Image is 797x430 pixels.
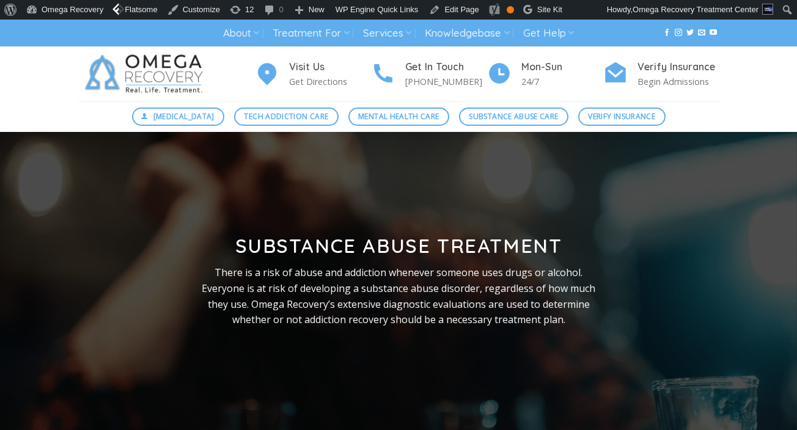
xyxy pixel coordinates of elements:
span: Mental Health Care [358,111,439,122]
a: Follow on Instagram [675,29,682,37]
img: Omega Recovery [78,46,215,101]
h4: Get In Touch [405,59,487,75]
a: Verify Insurance Begin Admissions [603,59,719,89]
strong: Substance Abuse Treatment [235,233,562,258]
a: About [223,22,259,45]
a: Verify Insurance [578,107,666,126]
p: Begin Admissions [637,75,719,89]
a: Get Help [523,22,574,45]
h4: Verify Insurance [637,59,719,75]
span: Verify Insurance [588,111,655,122]
a: Knowledgebase [425,22,509,45]
a: Tech Addiction Care [234,107,339,126]
span: Tech Addiction Care [244,111,328,122]
p: Get Directions [289,75,371,89]
p: [PHONE_NUMBER] [405,75,487,89]
a: Visit Us Get Directions [255,59,371,89]
span: Omega Recovery Treatment Center [633,5,758,14]
a: Mental Health Care [348,107,449,126]
h4: Visit Us [289,59,371,75]
p: There is a risk of abuse and addiction whenever someone uses drugs or alcohol. Everyone is at ris... [200,265,597,327]
a: Follow on YouTube [710,29,717,37]
span: Substance Abuse Care [469,111,558,122]
p: 24/7 [521,75,603,89]
a: Follow on Twitter [686,29,694,37]
span: [MEDICAL_DATA] [153,111,215,122]
a: [MEDICAL_DATA] [132,107,225,126]
a: Send us an email [698,29,705,37]
a: Get In Touch [PHONE_NUMBER] [371,59,487,89]
a: Follow on Facebook [663,29,670,37]
h4: Mon-Sun [521,59,603,75]
a: Substance Abuse Care [459,107,568,126]
a: Treatment For [273,22,349,45]
div: OK [507,6,514,13]
a: Services [363,22,411,45]
span: Site Kit [537,5,562,14]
